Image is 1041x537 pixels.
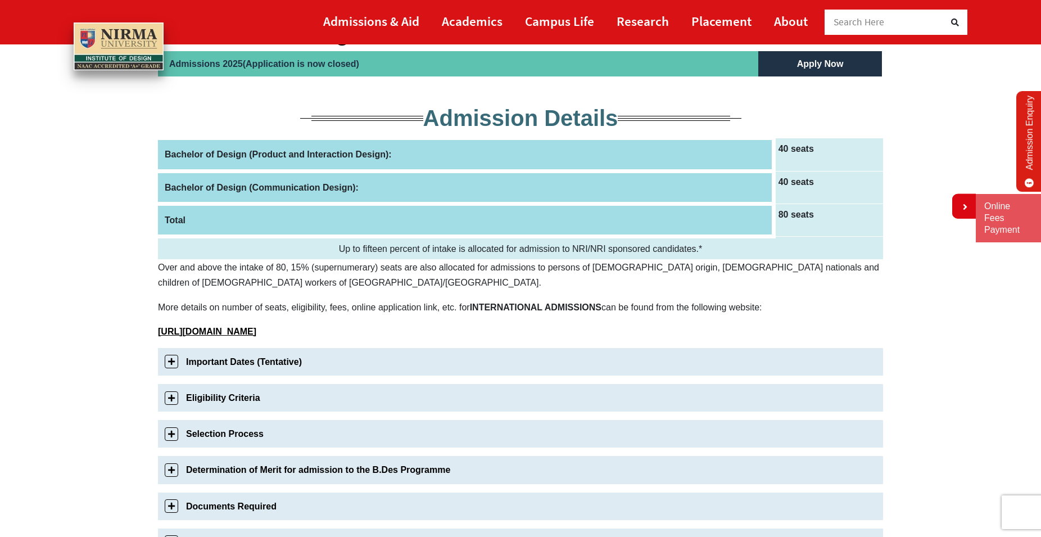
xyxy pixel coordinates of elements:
[774,8,808,34] a: About
[525,8,594,34] a: Campus Life
[158,300,883,315] p: More details on number of seats, eligibility, fees, online application link, etc. for can be foun...
[158,260,883,290] p: Over and above the intake of 80, 15% (supernumerary) seats are also allocated for admissions to p...
[158,138,773,171] th: Bachelor of Design (Product and Interaction Design):
[158,171,773,204] th: Bachelor of Design (Communication Design):
[984,201,1033,236] a: Online Fees Payment
[323,8,419,34] a: Admissions & Aid
[834,16,885,28] span: Search Here
[158,204,773,236] th: Total
[158,348,883,376] a: Important Dates (Tentative)
[691,8,752,34] a: Placement
[773,138,883,171] td: 40 seats
[158,236,883,259] td: Up to fifteen percent of intake is allocated for admission to NRI/NRI sponsored candidates.
[773,171,883,204] td: 40 seats
[158,327,256,336] a: [URL][DOMAIN_NAME]
[423,106,618,130] span: Admission Details
[758,51,882,76] h5: Apply Now
[158,456,883,484] a: Determination of Merit for admission to the B.Des Programme
[158,420,883,448] a: Selection Process
[617,8,669,34] a: Research
[442,8,503,34] a: Academics
[470,303,601,312] b: INTERNATIONAL ADMISSIONS
[773,204,883,236] td: 80 seats
[158,384,883,412] a: Eligibility Criteria
[74,22,164,71] img: main_logo
[158,493,883,520] a: Documents Required
[158,51,758,76] h2: Admissions 2025(Application is now closed)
